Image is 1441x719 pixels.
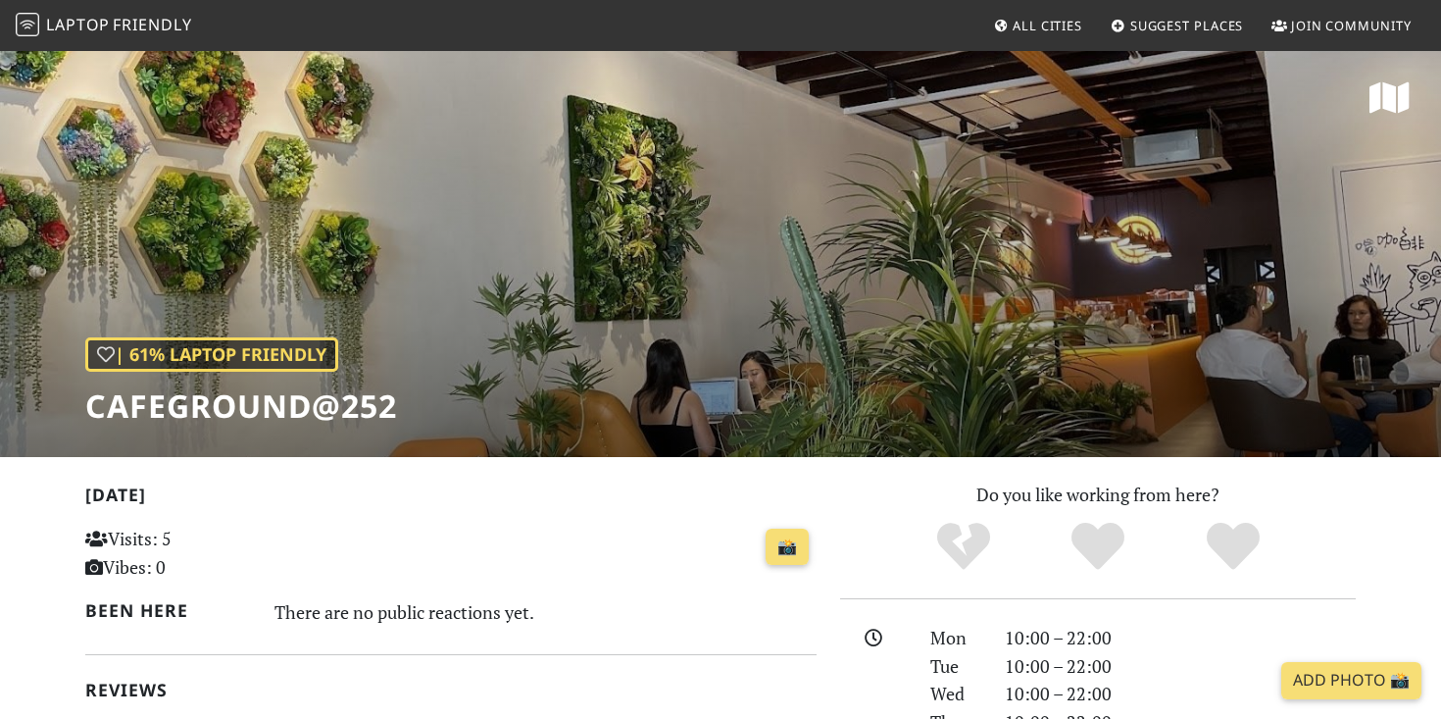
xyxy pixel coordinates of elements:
div: No [896,520,1031,574]
span: All Cities [1013,17,1082,34]
div: Yes [1030,520,1166,574]
div: 10:00 – 22:00 [993,652,1367,681]
a: Suggest Places [1103,8,1252,43]
div: Definitely! [1166,520,1301,574]
div: Tue [919,652,993,681]
a: LaptopFriendly LaptopFriendly [16,9,192,43]
div: 10:00 – 22:00 [993,680,1367,708]
h2: Been here [85,600,251,621]
a: 📸 [766,529,809,566]
span: Join Community [1291,17,1412,34]
h1: CafeGround@252 [85,387,397,425]
div: Mon [919,624,993,652]
div: Wed [919,680,993,708]
p: Do you like working from here? [840,481,1356,509]
div: 10:00 – 22:00 [993,624,1367,652]
img: LaptopFriendly [16,13,39,36]
a: Add Photo 📸 [1281,662,1421,699]
h2: Reviews [85,680,817,700]
span: Suggest Places [1130,17,1244,34]
span: Laptop [46,14,110,35]
div: | 61% Laptop Friendly [85,337,338,372]
p: Visits: 5 Vibes: 0 [85,525,314,582]
div: There are no public reactions yet. [274,596,818,628]
a: Join Community [1264,8,1419,43]
h2: [DATE] [85,485,817,513]
span: Friendly [113,14,191,35]
a: All Cities [985,8,1090,43]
